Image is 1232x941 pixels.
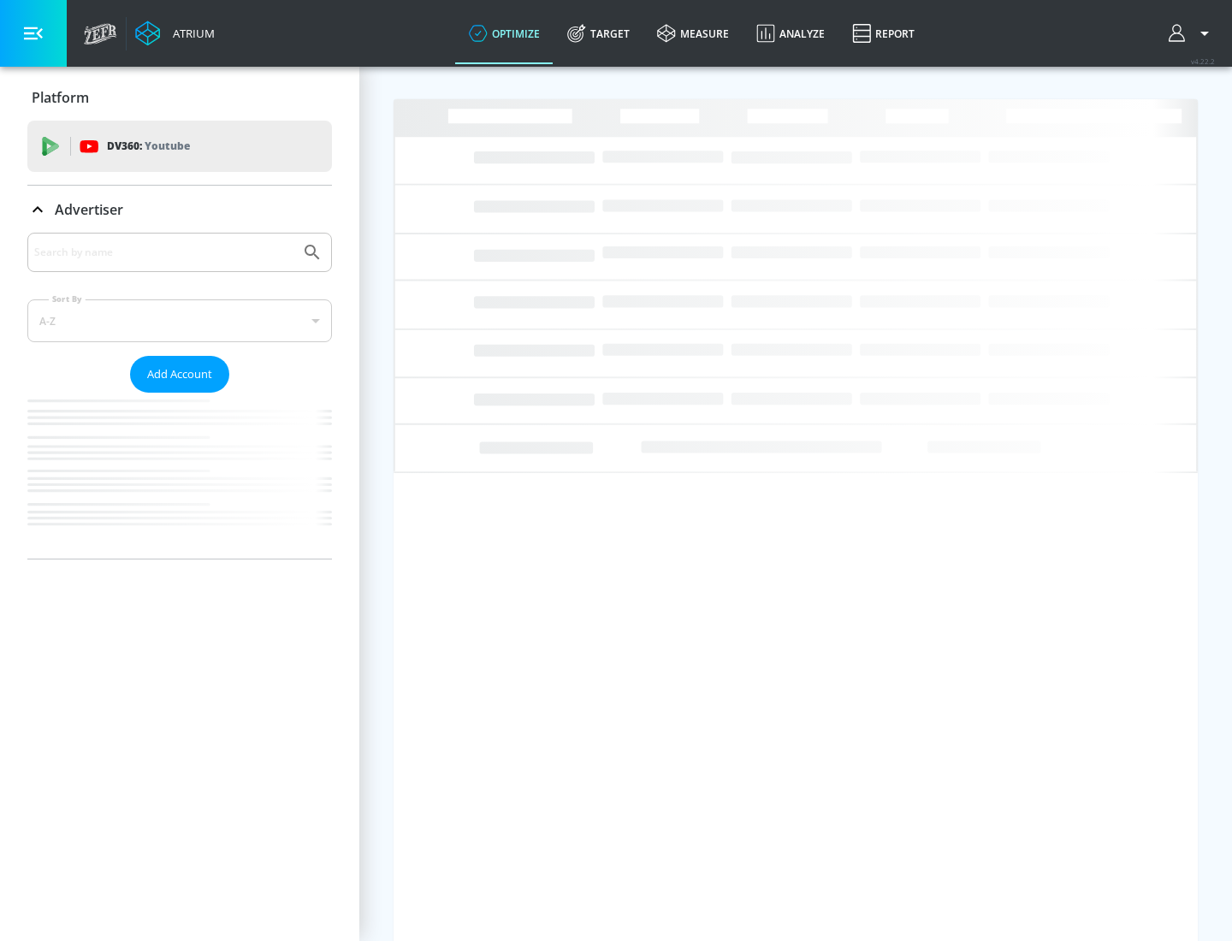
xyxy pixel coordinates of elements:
a: optimize [455,3,554,64]
div: Platform [27,74,332,121]
p: Platform [32,88,89,107]
a: measure [643,3,743,64]
p: Advertiser [55,200,123,219]
label: Sort By [49,293,86,305]
span: Add Account [147,364,212,384]
button: Add Account [130,356,229,393]
div: Atrium [166,26,215,41]
p: DV360: [107,137,190,156]
input: Search by name [34,241,293,263]
a: Report [838,3,928,64]
span: v 4.22.2 [1191,56,1215,66]
div: A-Z [27,299,332,342]
p: Youtube [145,137,190,155]
a: Target [554,3,643,64]
div: Advertiser [27,233,332,559]
a: Atrium [135,21,215,46]
nav: list of Advertiser [27,393,332,559]
div: Advertiser [27,186,332,234]
a: Analyze [743,3,838,64]
div: DV360: Youtube [27,121,332,172]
